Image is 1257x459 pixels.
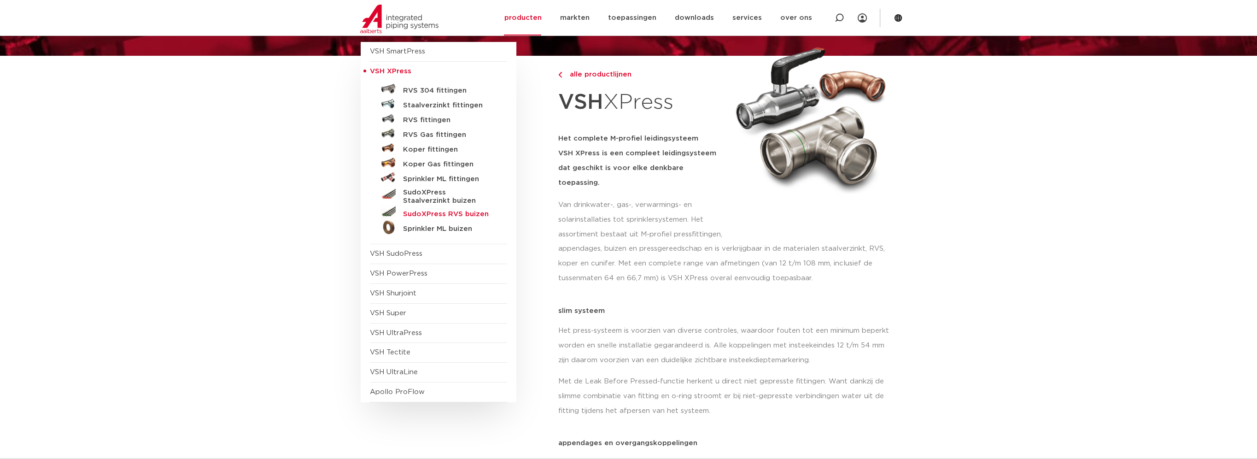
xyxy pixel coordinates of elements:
p: Van drinkwater-, gas-, verwarmings- en solarinstallaties tot sprinklersystemen. Het assortiment b... [558,198,725,242]
h5: Sprinkler ML fittingen [403,175,494,183]
a: RVS Gas fittingen [370,126,507,141]
a: Staalverzinkt fittingen [370,96,507,111]
p: appendages, buizen en pressgereedschap en is verkrijgbaar in de materialen staalverzinkt, RVS, ko... [558,241,897,286]
a: SudoXPress Staalverzinkt buizen [370,185,507,205]
h5: Staalverzinkt fittingen [403,101,494,110]
h5: RVS 304 fittingen [403,87,494,95]
a: VSH UltraPress [370,330,422,336]
a: Koper Gas fittingen [370,155,507,170]
a: Sprinkler ML fittingen [370,170,507,185]
a: RVS 304 fittingen [370,82,507,96]
h1: XPress [558,85,725,120]
a: VSH Shurjoint [370,290,416,297]
strong: VSH [558,92,603,113]
a: VSH SudoPress [370,250,422,257]
p: appendages en overgangskoppelingen [558,440,897,447]
p: Het press-systeem is voorzien van diverse controles, waardoor fouten tot een minimum beperkt word... [558,324,897,368]
h5: SudoXPress Staalverzinkt buizen [403,188,494,205]
h5: Koper fittingen [403,146,494,154]
img: chevron-right.svg [558,72,562,78]
p: slim systeem [558,307,897,314]
a: SudoXPress RVS buizen [370,205,507,220]
a: VSH PowerPress [370,270,427,277]
a: VSH Tectite [370,349,410,356]
span: alle productlijnen [564,71,631,78]
a: VSH Super [370,310,406,317]
h5: Sprinkler ML buizen [403,225,494,233]
h5: Koper Gas fittingen [403,160,494,169]
a: Koper fittingen [370,141,507,155]
a: VSH SmartPress [370,48,425,55]
h5: RVS Gas fittingen [403,131,494,139]
a: VSH UltraLine [370,369,418,376]
h5: RVS fittingen [403,116,494,124]
h5: SudoXPress RVS buizen [403,210,494,218]
p: Met de Leak Before Pressed-functie herkent u direct niet gepresste fittingen. Want dankzij de sli... [558,374,897,418]
a: Sprinkler ML buizen [370,220,507,235]
a: alle productlijnen [558,69,725,80]
a: Apollo ProFlow [370,388,425,395]
h5: Het complete M-profiel leidingsysteem VSH XPress is een compleet leidingsysteem dat geschikt is v... [558,131,725,190]
span: VSH XPress [370,68,411,75]
a: RVS fittingen [370,111,507,126]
